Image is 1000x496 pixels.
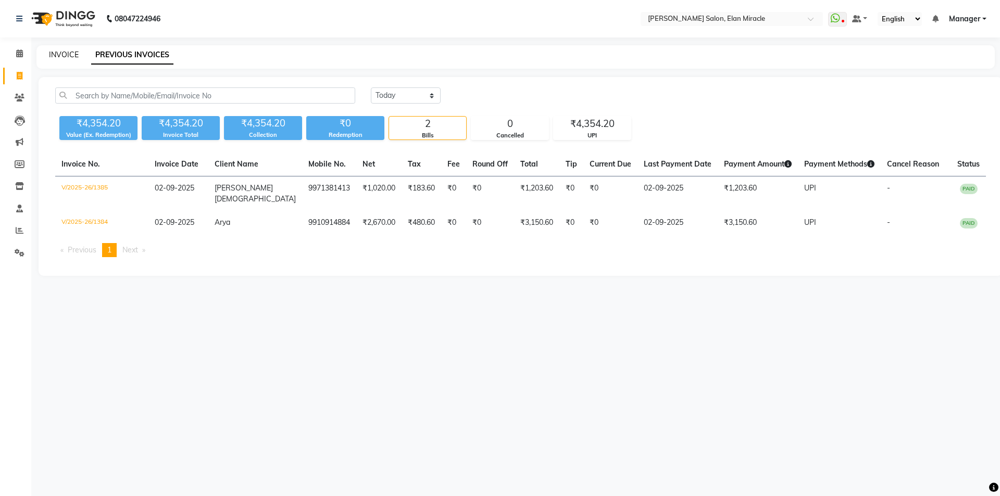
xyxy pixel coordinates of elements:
[302,211,356,235] td: 9910914884
[466,176,514,211] td: ₹0
[55,211,148,235] td: V/2025-26/1384
[960,184,978,194] span: PAID
[49,50,79,59] a: INVOICE
[224,116,302,131] div: ₹4,354.20
[142,116,220,131] div: ₹4,354.20
[718,176,798,211] td: ₹1,203.60
[91,46,173,65] a: PREVIOUS INVOICES
[356,211,402,235] td: ₹2,670.00
[471,131,548,140] div: Cancelled
[402,176,441,211] td: ₹183.60
[804,183,816,193] span: UPI
[402,211,441,235] td: ₹480.60
[155,218,194,227] span: 02-09-2025
[215,218,230,227] span: Arya
[583,176,637,211] td: ₹0
[554,117,631,131] div: ₹4,354.20
[122,245,138,255] span: Next
[590,159,631,169] span: Current Due
[724,159,792,169] span: Payment Amount
[554,131,631,140] div: UPI
[302,176,356,211] td: 9971381413
[59,131,137,139] div: Value (Ex. Redemption)
[520,159,538,169] span: Total
[224,131,302,139] div: Collection
[68,245,96,255] span: Previous
[583,211,637,235] td: ₹0
[514,176,559,211] td: ₹1,203.60
[155,159,198,169] span: Invoice Date
[957,159,980,169] span: Status
[215,159,258,169] span: Client Name
[804,159,874,169] span: Payment Methods
[55,176,148,211] td: V/2025-26/1385
[362,159,375,169] span: Net
[55,243,986,257] nav: Pagination
[466,211,514,235] td: ₹0
[804,218,816,227] span: UPI
[559,176,583,211] td: ₹0
[472,159,508,169] span: Round Off
[61,159,100,169] span: Invoice No.
[27,4,98,33] img: logo
[960,218,978,228] span: PAID
[107,245,111,255] span: 1
[471,117,548,131] div: 0
[887,218,890,227] span: -
[447,159,460,169] span: Fee
[637,176,718,211] td: 02-09-2025
[308,159,346,169] span: Mobile No.
[356,176,402,211] td: ₹1,020.00
[389,117,466,131] div: 2
[59,116,137,131] div: ₹4,354.20
[949,14,980,24] span: Manager
[142,131,220,139] div: Invoice Total
[718,211,798,235] td: ₹3,150.60
[559,211,583,235] td: ₹0
[887,183,890,193] span: -
[306,116,384,131] div: ₹0
[215,183,296,204] span: [PERSON_NAME][DEMOGRAPHIC_DATA]
[887,159,939,169] span: Cancel Reason
[155,183,194,193] span: 02-09-2025
[637,211,718,235] td: 02-09-2025
[115,4,160,33] b: 08047224946
[441,176,466,211] td: ₹0
[408,159,421,169] span: Tax
[389,131,466,140] div: Bills
[441,211,466,235] td: ₹0
[306,131,384,139] div: Redemption
[644,159,711,169] span: Last Payment Date
[566,159,577,169] span: Tip
[514,211,559,235] td: ₹3,150.60
[55,87,355,104] input: Search by Name/Mobile/Email/Invoice No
